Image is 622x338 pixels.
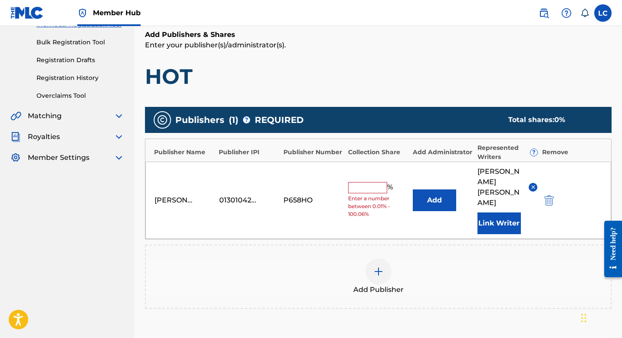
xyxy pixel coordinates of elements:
[28,111,62,121] span: Matching
[594,4,612,22] div: User Menu
[10,111,21,121] img: Matching
[36,73,124,83] a: Registration History
[544,195,554,205] img: 12a2ab48e56ec057fbd8.svg
[413,148,473,157] div: Add Administrator
[154,148,214,157] div: Publisher Name
[579,296,622,338] iframe: Chat Widget
[373,266,384,277] img: add
[10,7,44,19] img: MLC Logo
[530,184,536,190] img: remove-from-list-button
[36,38,124,47] a: Bulk Registration Tool
[558,4,575,22] div: Help
[36,56,124,65] a: Registration Drafts
[10,152,21,163] img: Member Settings
[145,30,612,40] h6: Add Publishers & Shares
[229,113,238,126] span: ( 1 )
[77,8,88,18] img: Top Rightsholder
[255,113,304,126] span: REQUIRED
[145,40,612,50] p: Enter your publisher(s)/administrator(s).
[508,115,594,125] div: Total shares:
[530,149,537,156] span: ?
[477,166,523,208] span: [PERSON_NAME] [PERSON_NAME]
[10,132,21,142] img: Royalties
[477,143,538,162] div: Represented Writers
[36,91,124,100] a: Overclaims Tool
[477,212,521,234] button: Link Writer
[175,113,224,126] span: Publishers
[114,132,124,142] img: expand
[413,189,456,211] button: Add
[353,285,404,295] span: Add Publisher
[93,8,141,18] span: Member Hub
[539,8,549,18] img: search
[561,8,572,18] img: help
[28,132,60,142] span: Royalties
[219,148,279,157] div: Publisher IPI
[581,305,586,331] div: Drag
[283,148,344,157] div: Publisher Number
[387,182,395,193] span: %
[243,116,250,123] span: ?
[114,152,124,163] img: expand
[348,148,408,157] div: Collection Share
[580,9,589,17] div: Notifications
[542,148,602,157] div: Remove
[535,4,553,22] a: Public Search
[145,63,612,89] h1: HOT
[554,116,565,124] span: 0 %
[28,152,89,163] span: Member Settings
[157,115,168,125] img: publishers
[114,111,124,121] img: expand
[348,195,408,218] span: Enter a number between 0.01% - 100.06%
[598,214,622,284] iframe: Resource Center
